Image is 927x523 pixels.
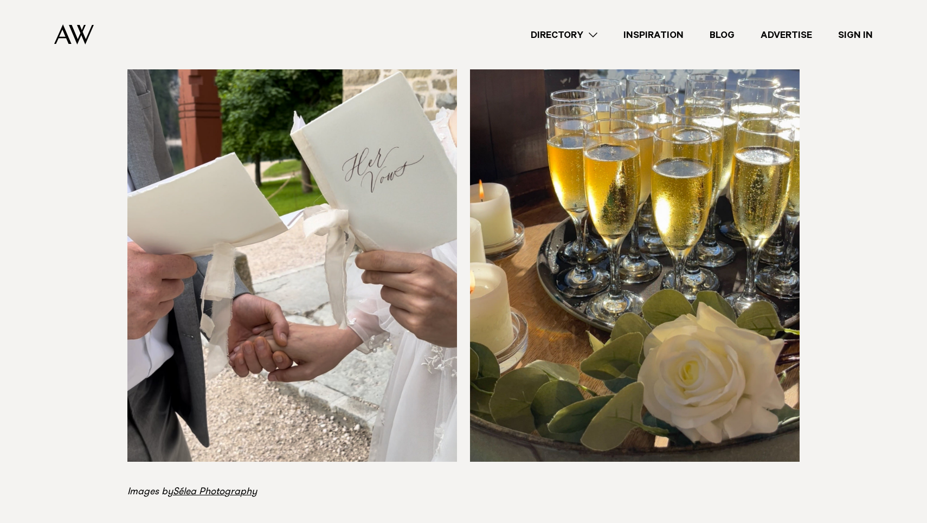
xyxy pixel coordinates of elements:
[54,24,94,44] img: Auckland Weddings Logo
[825,28,886,42] a: Sign In
[518,28,610,42] a: Directory
[610,28,697,42] a: Inspiration
[127,487,257,497] em: Images by
[173,487,257,497] a: Sélea Photography
[697,28,748,42] a: Blog
[748,28,825,42] a: Advertise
